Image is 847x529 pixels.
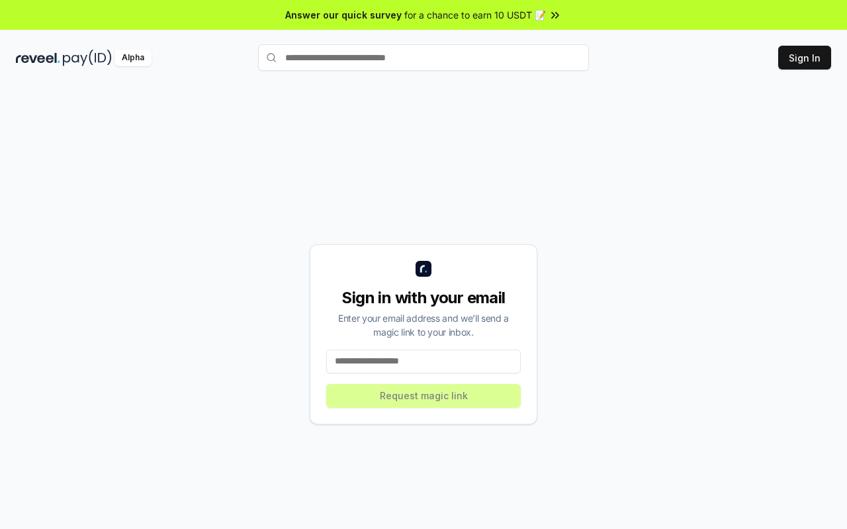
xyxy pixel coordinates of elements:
div: Alpha [114,50,152,66]
img: logo_small [416,261,431,277]
button: Sign In [778,46,831,70]
img: pay_id [63,50,112,66]
div: Enter your email address and we’ll send a magic link to your inbox. [326,311,521,339]
div: Sign in with your email [326,287,521,309]
img: reveel_dark [16,50,60,66]
span: Answer our quick survey [285,8,402,22]
span: for a chance to earn 10 USDT 📝 [404,8,546,22]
